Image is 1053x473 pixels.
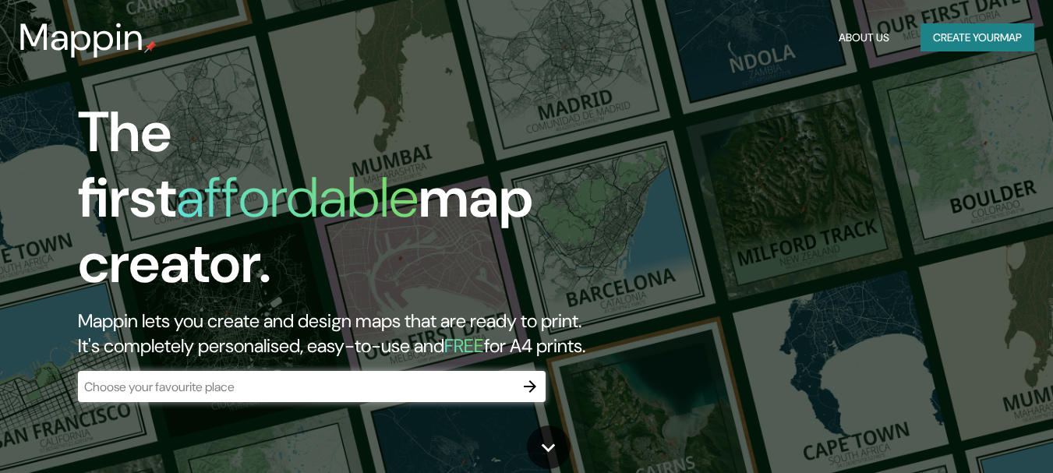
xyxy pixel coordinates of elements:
h2: Mappin lets you create and design maps that are ready to print. It's completely personalised, eas... [78,309,605,358]
h3: Mappin [19,16,144,59]
h1: The first map creator. [78,100,605,309]
h5: FREE [444,334,484,358]
h1: affordable [176,161,419,234]
img: mappin-pin [144,41,157,53]
button: Create yourmap [920,23,1034,52]
input: Choose your favourite place [78,378,514,396]
button: About Us [832,23,896,52]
